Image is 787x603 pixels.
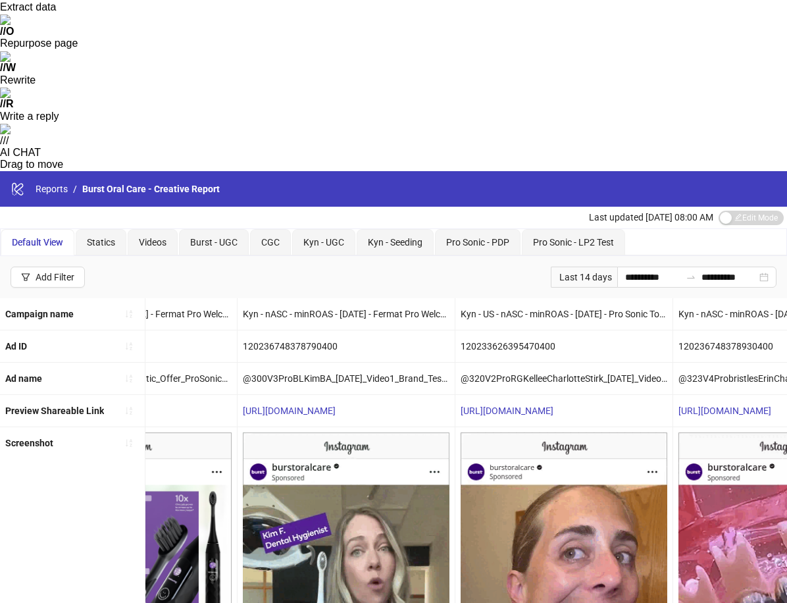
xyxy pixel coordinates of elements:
span: Kyn - Seeding [368,237,422,248]
a: [URL][DOMAIN_NAME] [243,406,336,416]
div: 120233626395470400 [455,330,673,362]
span: CGC [261,237,280,248]
span: sort-ascending [124,309,134,319]
span: sort-ascending [124,374,134,383]
span: Kyn - UGC [303,237,344,248]
span: Statics [87,237,115,248]
span: filter [21,273,30,282]
span: swap-right [686,272,696,282]
span: Last updated [DATE] 08:00 AM [589,212,713,223]
b: Ad name [5,373,42,384]
span: sort-ascending [124,406,134,415]
button: Add Filter [11,267,85,288]
a: [URL][DOMAIN_NAME] [678,406,771,416]
div: @320V2ProRGKelleeCharlotteStirk_[DATE]_Video1_Brand_Testimonial_ProSonicToothBrush_BurstOralCare_... [455,363,673,394]
span: Pro Sonic - LP2 Test [533,237,614,248]
div: Kyn - US - nASC - minROAS - [DATE] - Pro Sonic Toothbrush [455,298,673,330]
b: Preview Shareable Link [5,406,104,416]
span: Burst Oral Care - Creative Report [82,184,220,194]
span: to [686,272,696,282]
li: / [73,182,77,196]
span: Pro Sonic - PDP [446,237,509,248]
b: Screenshot [5,438,53,448]
div: Add Filter [36,272,74,282]
span: Videos [139,237,166,248]
b: Campaign name [5,309,74,319]
a: [URL][DOMAIN_NAME] [461,406,553,416]
div: Kyn - nASC - minROAS - [DATE] - Fermat Pro Welcome Kit 01 [238,298,455,330]
span: sort-ascending [124,342,134,351]
span: Default View [12,237,63,248]
div: @300V3ProBLKimBA_[DATE]_Video1_Brand_Testimonial_ProSonicToothBrush_BurstOralCare__iter0 - Copy [238,363,455,394]
div: 120236748378790400 [238,330,455,362]
b: Ad ID [5,341,27,352]
span: Burst - UGC [190,237,238,248]
span: sort-ascending [124,438,134,448]
a: Reports [33,182,70,196]
div: Last 14 days [551,267,617,288]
